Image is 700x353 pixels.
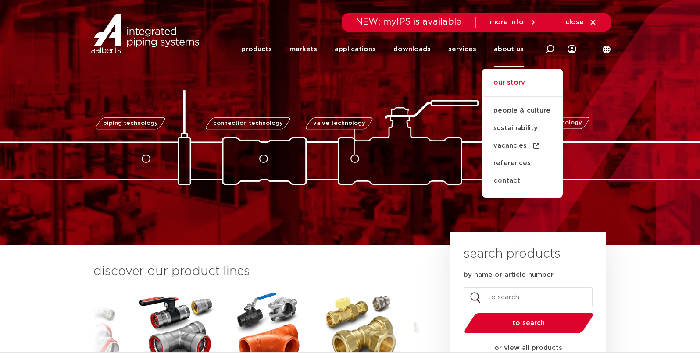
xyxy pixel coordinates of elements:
[493,107,550,114] font: people & culture
[289,46,317,53] font: markets
[493,125,538,131] font: sustainability
[393,46,431,53] font: downloads
[482,137,563,155] a: vacancies
[482,155,563,172] a: references
[482,78,563,97] a: our story
[513,320,545,326] font: to search
[482,120,563,137] a: sustainability
[241,32,272,67] a: products
[335,46,376,53] font: applications
[565,18,597,26] a: close
[356,18,461,26] font: NEW: myIPS is available
[93,265,250,278] font: discover our product lines
[493,160,531,166] font: references
[493,177,520,184] font: contact
[289,32,317,67] a: markets
[335,32,376,67] a: applications
[482,172,563,190] a: contact
[213,120,283,126] font: connection technology
[313,120,365,126] font: valve technology
[565,19,584,25] font: close
[461,312,597,334] button: to search
[464,287,593,307] input: to search
[448,46,476,53] font: services
[494,46,524,53] font: about us
[241,46,272,53] font: products
[490,18,537,26] a: more info
[518,120,582,126] font: fastening technology
[241,32,524,67] nav: Menu
[103,120,157,126] font: piping technology
[482,102,563,120] a: people & culture
[493,142,527,149] font: vacancies
[493,79,525,86] font: our story
[464,248,561,260] font: search products
[494,345,562,351] font: or view all products
[490,19,524,25] font: more info
[568,32,576,67] div: my IPS
[464,272,554,279] font: by name or article number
